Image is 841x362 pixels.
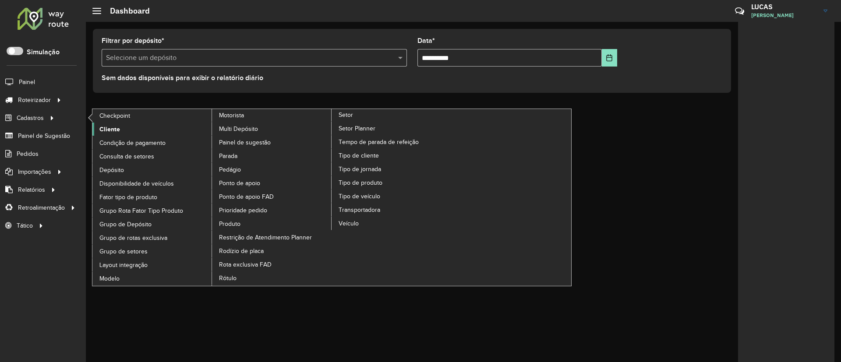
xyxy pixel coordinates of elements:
span: Grupo de setores [99,247,148,256]
a: Transportadora [332,203,452,216]
a: Restrição de Atendimento Planner [212,231,332,244]
a: Multi Depósito [212,122,332,135]
span: Pedidos [17,149,39,158]
a: Grupo de setores [92,245,212,258]
a: Motorista [92,109,332,286]
h3: LUCAS [751,3,817,11]
a: Painel de sugestão [212,136,332,149]
span: Checkpoint [99,111,130,120]
a: Grupo Rota Fator Tipo Produto [92,204,212,217]
span: Depósito [99,165,124,175]
a: Produto [212,217,332,230]
span: Multi Depósito [219,124,258,134]
label: Filtrar por depósito [102,35,164,46]
span: Retroalimentação [18,203,65,212]
span: Disponibilidade de veículos [99,179,174,188]
span: Restrição de Atendimento Planner [219,233,312,242]
a: Rodízio de placa [212,244,332,257]
a: Grupo de rotas exclusiva [92,231,212,244]
span: Prioridade pedido [219,206,267,215]
a: Checkpoint [92,109,212,122]
span: Tipo de produto [339,178,382,187]
a: Condição de pagamento [92,136,212,149]
a: Fator tipo de produto [92,190,212,204]
span: Condição de pagamento [99,138,166,148]
span: Tipo de veículo [339,192,380,201]
a: Tipo de produto [332,176,452,189]
span: Setor Planner [339,124,375,133]
span: Grupo Rota Fator Tipo Produto [99,206,183,215]
a: Parada [212,149,332,162]
a: Setor Planner [332,122,452,135]
span: Setor [339,110,353,119]
a: Layout integração [92,258,212,271]
a: Ponto de apoio FAD [212,190,332,203]
a: Cliente [92,123,212,136]
span: Tempo de parada de refeição [339,137,419,147]
span: Tipo de jornada [339,165,381,174]
a: Tipo de cliente [332,149,452,162]
span: Painel [19,77,35,87]
span: Relatórios [18,185,45,194]
span: Tipo de cliente [339,151,379,160]
a: Setor [212,109,452,286]
span: Grupo de Depósito [99,220,152,229]
a: Prioridade pedido [212,204,332,217]
span: Cliente [99,125,120,134]
button: Choose Date [602,49,617,67]
span: Ponto de apoio [219,179,260,188]
a: Tipo de jornada [332,162,452,176]
span: Fator tipo de produto [99,193,157,202]
a: Rota exclusiva FAD [212,258,332,271]
span: Transportadora [339,205,380,214]
span: Consulta de setores [99,152,154,161]
span: Layout integração [99,260,148,270]
span: Pedágio [219,165,241,174]
span: Grupo de rotas exclusiva [99,233,167,243]
a: Consulta de setores [92,150,212,163]
span: Modelo [99,274,120,283]
span: Tático [17,221,33,230]
span: Produto [219,219,240,228]
a: Modelo [92,272,212,285]
span: Rótulo [219,274,237,283]
span: Rota exclusiva FAD [219,260,272,269]
a: Tipo de veículo [332,190,452,203]
a: Grupo de Depósito [92,218,212,231]
h2: Dashboard [101,6,150,16]
label: Sem dados disponíveis para exibir o relatório diário [102,73,263,83]
span: Roteirizador [18,95,51,105]
label: Simulação [27,47,60,57]
span: Painel de sugestão [219,138,271,147]
a: Veículo [332,217,452,230]
span: [PERSON_NAME] [751,11,817,19]
label: Data [417,35,435,46]
a: Disponibilidade de veículos [92,177,212,190]
span: Importações [18,167,51,176]
span: Cadastros [17,113,44,123]
span: Rodízio de placa [219,246,264,256]
span: Veículo [339,219,359,228]
a: Tempo de parada de refeição [332,135,452,148]
span: Ponto de apoio FAD [219,192,274,201]
a: Pedágio [212,163,332,176]
a: Contato Rápido [730,2,749,21]
a: Rótulo [212,271,332,285]
a: Ponto de apoio [212,176,332,190]
span: Parada [219,151,237,161]
span: Painel de Sugestão [18,131,70,141]
span: Motorista [219,111,244,120]
a: Depósito [92,163,212,176]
